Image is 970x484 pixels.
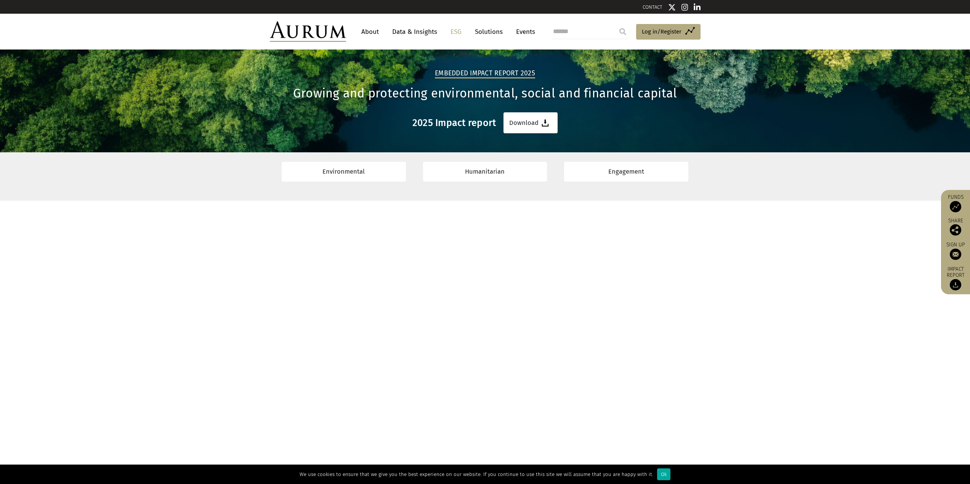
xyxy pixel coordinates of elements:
a: Solutions [471,25,507,39]
img: Sign up to our newsletter [950,248,961,260]
img: Twitter icon [668,3,676,11]
a: Engagement [564,162,688,181]
h3: 2025 Impact report [412,117,496,129]
a: Funds [945,193,966,212]
a: Download [503,112,558,133]
img: Aurum [270,21,346,42]
span: Log in/Register [642,27,681,36]
img: Instagram icon [681,3,688,11]
img: Linkedin icon [694,3,701,11]
a: Log in/Register [636,24,701,40]
h1: Growing and protecting environmental, social and financial capital [270,86,701,101]
a: CONTACT [643,4,662,10]
a: Data & Insights [388,25,441,39]
a: Sign up [945,241,966,260]
a: Events [512,25,535,39]
a: Humanitarian [423,162,547,181]
img: Access Funds [950,201,961,212]
a: About [358,25,383,39]
a: ESG [447,25,465,39]
input: Submit [615,24,630,39]
h2: Embedded Impact report 2025 [435,69,535,78]
a: Environmental [282,162,406,181]
div: Ok [657,468,670,480]
a: Impact report [945,265,966,291]
div: Share [945,218,966,235]
img: Share this post [950,224,961,235]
